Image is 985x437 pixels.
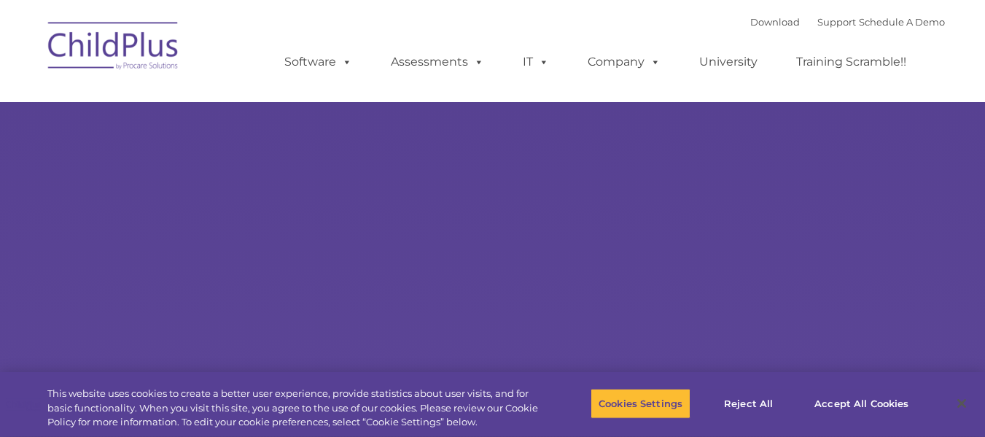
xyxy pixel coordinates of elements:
div: This website uses cookies to create a better user experience, provide statistics about user visit... [47,387,542,430]
img: ChildPlus by Procare Solutions [41,12,187,85]
button: Accept All Cookies [806,388,916,419]
font: | [750,16,945,28]
a: Download [750,16,800,28]
a: Schedule A Demo [859,16,945,28]
a: Company [573,47,675,77]
button: Reject All [703,388,794,419]
a: Training Scramble!! [782,47,921,77]
a: Support [817,16,856,28]
a: Software [270,47,367,77]
a: University [685,47,772,77]
button: Close [946,387,978,419]
a: IT [508,47,564,77]
button: Cookies Settings [591,388,690,419]
a: Assessments [376,47,499,77]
